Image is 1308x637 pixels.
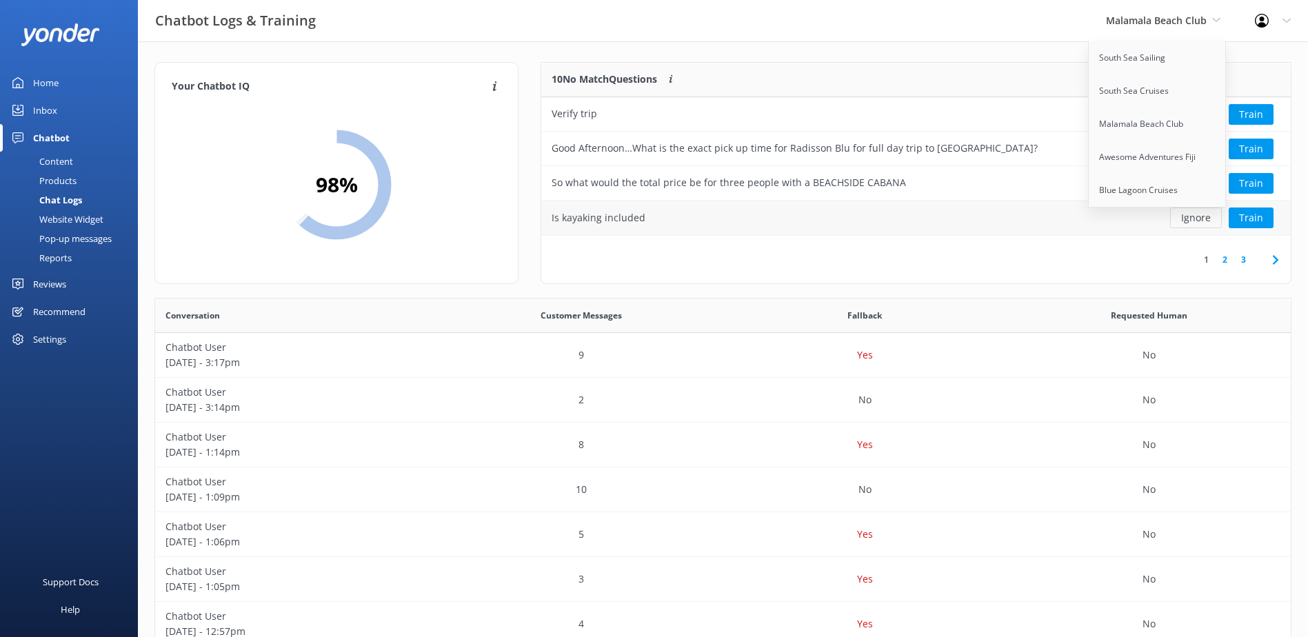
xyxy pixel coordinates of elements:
div: Products [8,171,77,190]
button: Train [1229,139,1274,159]
a: Pop-up messages [8,229,138,248]
div: Verify trip [552,106,597,121]
p: Chatbot User [165,429,429,445]
div: Is kayaking included [552,210,645,225]
p: 10 No Match Questions [552,72,657,87]
p: No [1143,437,1156,452]
div: So what would the total price be for three people with a BEACHSIDE CABANA [552,175,906,190]
span: Customer Messages [541,309,622,322]
h2: 98 % [316,168,358,201]
p: No [1143,527,1156,542]
div: Chat Logs [8,190,82,210]
p: Chatbot User [165,519,429,534]
div: row [541,166,1291,201]
p: Yes [857,572,873,587]
div: row [155,378,1291,423]
p: No [858,392,872,407]
a: 2 [1216,253,1234,266]
a: Awesome Adventures Fiji [1089,141,1227,174]
p: 8 [578,437,584,452]
h4: Your Chatbot IQ [172,79,488,94]
div: row [155,467,1291,512]
div: Home [33,69,59,97]
span: Malamala Beach Club [1106,14,1207,27]
span: Fallback [847,309,882,322]
div: Content [8,152,73,171]
a: 3 [1234,253,1253,266]
p: 9 [578,347,584,363]
button: Train [1229,173,1274,194]
img: yonder-white-logo.png [21,23,100,46]
a: 1 [1197,253,1216,266]
p: No [1143,616,1156,631]
a: South Sea Sailing [1089,41,1227,74]
h3: Chatbot Logs & Training [155,10,316,32]
div: Help [61,596,80,623]
p: [DATE] - 3:17pm [165,355,429,370]
p: [DATE] - 1:05pm [165,579,429,594]
a: South Sea Cruises [1089,74,1227,108]
div: grid [541,97,1291,235]
p: 3 [578,572,584,587]
div: row [155,423,1291,467]
p: Chatbot User [165,609,429,624]
div: row [155,333,1291,378]
button: Ignore [1170,208,1222,228]
p: No [1143,482,1156,497]
button: Train [1229,104,1274,125]
p: No [1143,572,1156,587]
div: Settings [33,325,66,353]
p: [DATE] - 1:14pm [165,445,429,460]
p: Chatbot User [165,385,429,400]
p: 2 [578,392,584,407]
div: row [541,132,1291,166]
div: row [155,512,1291,557]
p: 4 [578,616,584,631]
div: Reports [8,248,72,267]
div: Chatbot [33,124,70,152]
p: 10 [576,482,587,497]
a: Products [8,171,138,190]
p: [DATE] - 1:06pm [165,534,429,549]
p: No [858,482,872,497]
span: Requested Human [1111,309,1187,322]
p: Yes [857,616,873,631]
p: Chatbot User [165,564,429,579]
p: 5 [578,527,584,542]
div: Recommend [33,298,85,325]
div: Website Widget [8,210,103,229]
div: Pop-up messages [8,229,112,248]
a: Reports [8,248,138,267]
p: No [1143,392,1156,407]
p: No [1143,347,1156,363]
div: row [541,97,1291,132]
a: Blue Lagoon Cruises [1089,174,1227,207]
p: Chatbot User [165,474,429,489]
p: Yes [857,347,873,363]
a: Chat Logs [8,190,138,210]
div: row [155,557,1291,602]
a: Content [8,152,138,171]
a: Malamala Beach Club [1089,108,1227,141]
p: [DATE] - 1:09pm [165,489,429,505]
a: Website Widget [8,210,138,229]
div: Good Afternoon…What is the exact pick up time for Radisson Blu for full day trip to [GEOGRAPHIC_D... [552,141,1038,156]
p: Chatbot User [165,340,429,355]
p: [DATE] - 3:14pm [165,400,429,415]
div: row [541,201,1291,235]
div: Reviews [33,270,66,298]
button: Train [1229,208,1274,228]
span: Conversation [165,309,220,322]
div: Support Docs [43,568,99,596]
p: Yes [857,437,873,452]
div: Inbox [33,97,57,124]
p: Yes [857,527,873,542]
